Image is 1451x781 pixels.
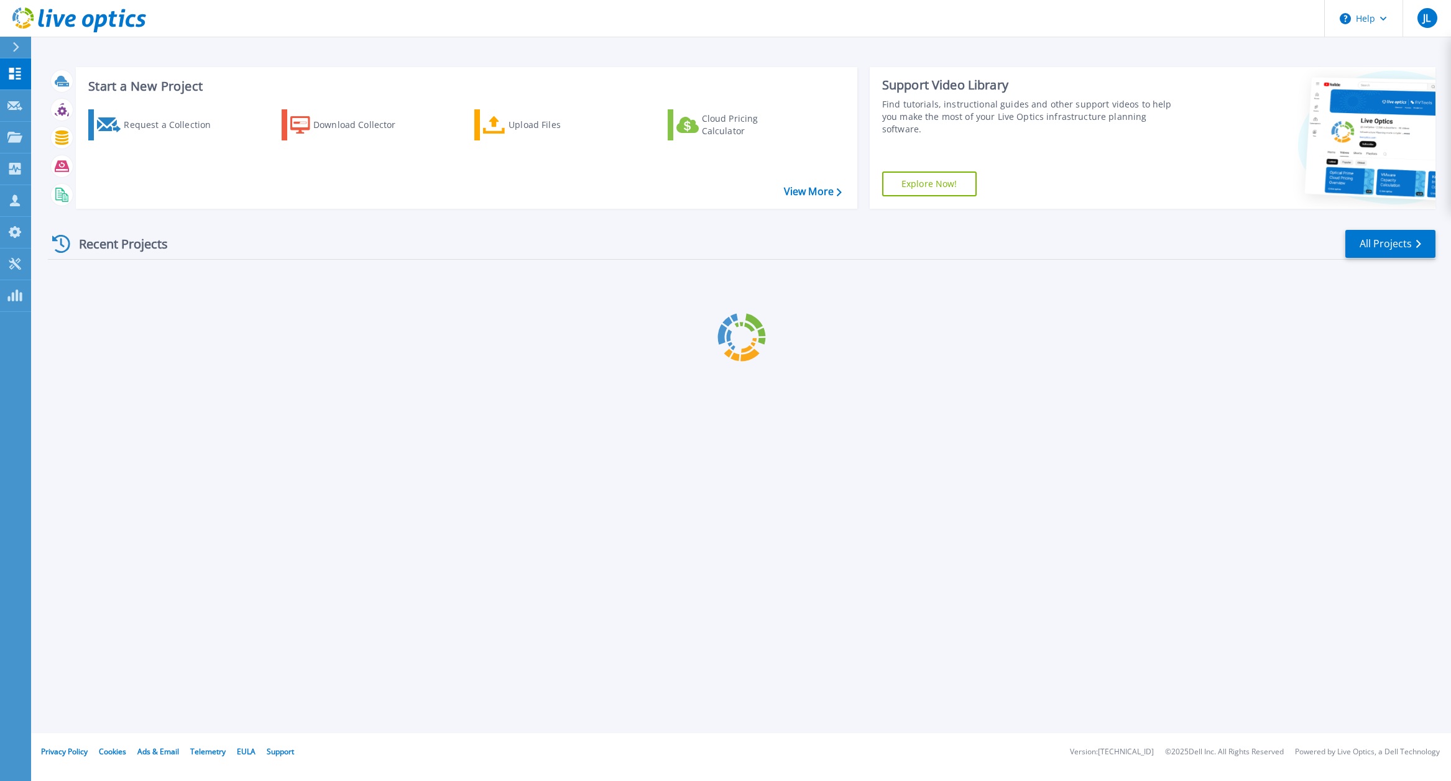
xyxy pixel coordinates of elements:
div: Recent Projects [48,229,185,259]
a: Ads & Email [137,746,179,757]
a: Telemetry [190,746,226,757]
a: Request a Collection [88,109,227,140]
a: View More [784,186,842,198]
div: Download Collector [313,112,413,137]
li: Powered by Live Optics, a Dell Technology [1295,748,1440,756]
a: Explore Now! [882,171,977,196]
a: Cloud Pricing Calculator [668,109,806,140]
div: Find tutorials, instructional guides and other support videos to help you make the most of your L... [882,98,1174,135]
div: Upload Files [509,112,608,137]
div: Request a Collection [124,112,223,137]
div: Cloud Pricing Calculator [702,112,801,137]
a: EULA [237,746,256,757]
a: Upload Files [474,109,613,140]
a: All Projects [1345,230,1435,258]
a: Cookies [99,746,126,757]
li: Version: [TECHNICAL_ID] [1070,748,1154,756]
span: JL [1423,13,1430,23]
h3: Start a New Project [88,80,841,93]
a: Download Collector [282,109,420,140]
li: © 2025 Dell Inc. All Rights Reserved [1165,748,1284,756]
a: Support [267,746,294,757]
a: Privacy Policy [41,746,88,757]
div: Support Video Library [882,77,1174,93]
